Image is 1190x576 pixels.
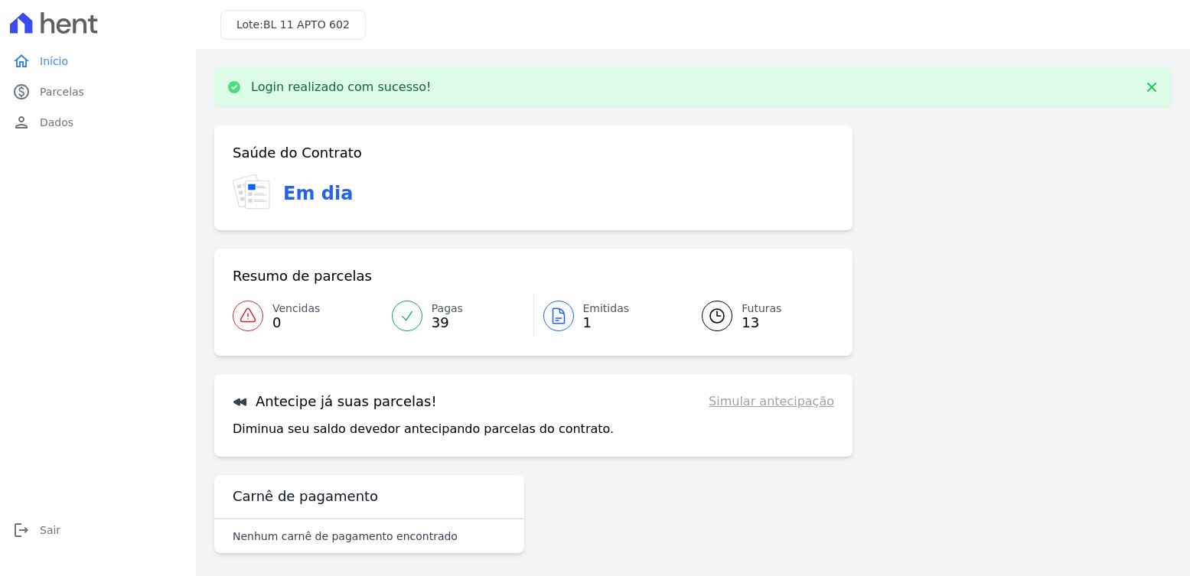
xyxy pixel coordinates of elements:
p: Nenhum carnê de pagamento encontrado [233,529,458,544]
span: Vencidas [272,301,320,317]
h3: Carnê de pagamento [233,487,378,506]
span: Futuras [742,301,781,317]
span: 13 [742,317,781,329]
span: Dados [40,115,73,130]
span: Pagas [432,301,463,317]
span: Início [40,54,68,69]
p: Diminua seu saldo devedor antecipando parcelas do contrato. [233,420,614,438]
h3: Em dia [283,180,353,207]
i: person [12,113,31,132]
p: Login realizado com sucesso! [251,80,432,95]
span: Sair [40,522,60,538]
h3: Resumo de parcelas [233,267,372,285]
span: Emitidas [583,301,630,317]
i: home [12,52,31,70]
a: Simular antecipação [709,392,834,411]
i: logout [12,521,31,539]
a: personDados [6,107,190,138]
span: 1 [583,317,630,329]
a: Vencidas 0 [233,295,383,337]
h3: Lote: [236,17,350,33]
span: 39 [432,317,463,329]
h3: Saúde do Contrato [233,144,362,162]
h3: Antecipe já suas parcelas! [233,392,437,411]
a: Futuras 13 [683,295,834,337]
span: Parcelas [40,84,84,99]
i: paid [12,83,31,101]
a: Emitidas 1 [534,295,684,337]
a: Pagas 39 [383,295,533,337]
span: BL 11 APTO 602 [263,18,350,31]
a: paidParcelas [6,76,190,107]
a: logoutSair [6,515,190,545]
span: 0 [272,317,320,329]
a: homeInício [6,46,190,76]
